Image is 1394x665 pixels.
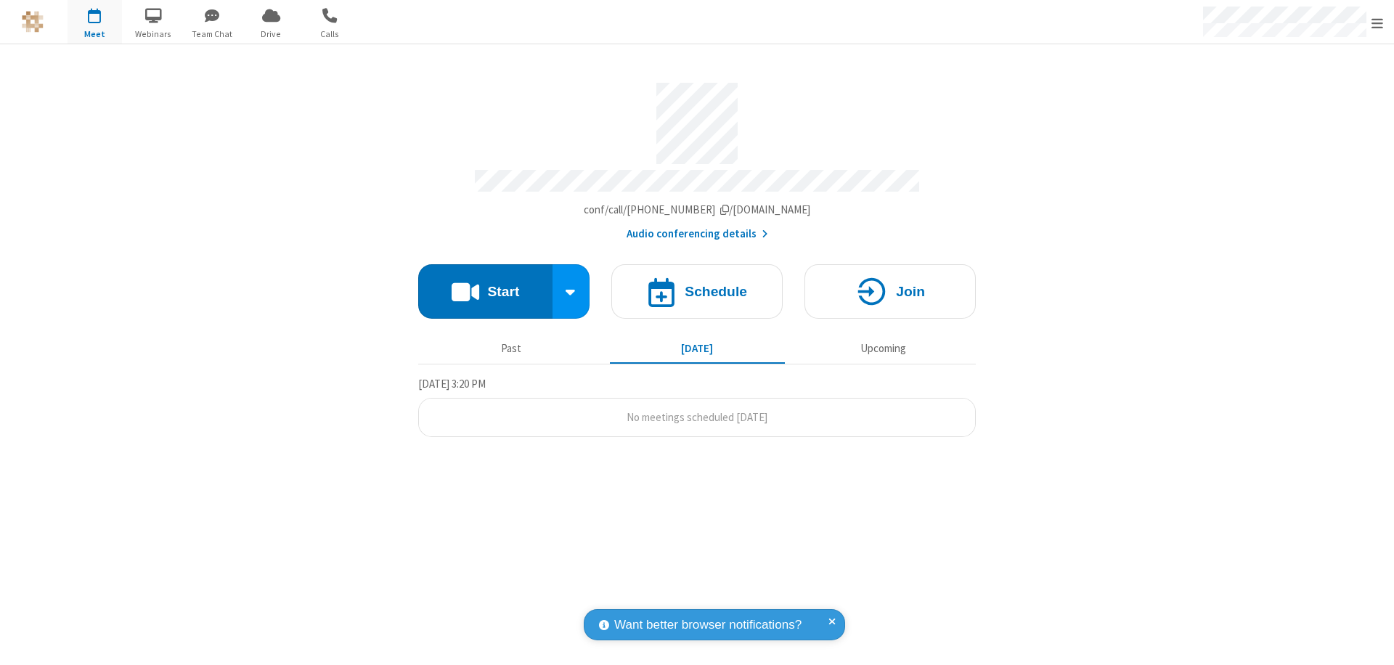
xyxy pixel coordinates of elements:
[424,335,599,362] button: Past
[553,264,590,319] div: Start conference options
[418,375,976,438] section: Today's Meetings
[685,285,747,298] h4: Schedule
[22,11,44,33] img: QA Selenium DO NOT DELETE OR CHANGE
[611,264,783,319] button: Schedule
[896,285,925,298] h4: Join
[804,264,976,319] button: Join
[796,335,971,362] button: Upcoming
[418,377,486,391] span: [DATE] 3:20 PM
[487,285,519,298] h4: Start
[68,28,122,41] span: Meet
[1358,627,1383,655] iframe: Chat
[584,203,811,216] span: Copy my meeting room link
[610,335,785,362] button: [DATE]
[303,28,357,41] span: Calls
[584,202,811,219] button: Copy my meeting room linkCopy my meeting room link
[244,28,298,41] span: Drive
[418,72,976,242] section: Account details
[627,410,767,424] span: No meetings scheduled [DATE]
[418,264,553,319] button: Start
[185,28,240,41] span: Team Chat
[627,226,768,242] button: Audio conferencing details
[126,28,181,41] span: Webinars
[614,616,802,635] span: Want better browser notifications?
